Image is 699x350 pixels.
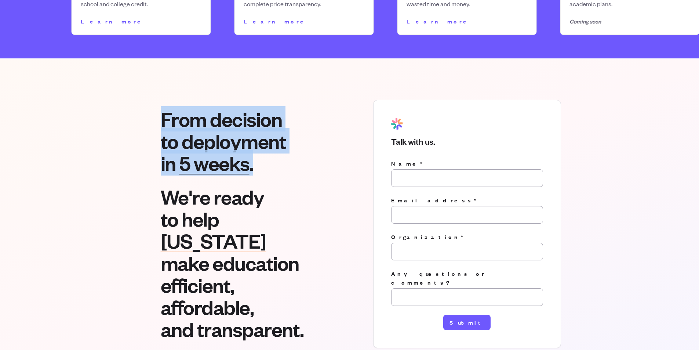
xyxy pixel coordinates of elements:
label: Organization* [391,232,543,243]
span: make education [161,252,304,274]
a: Learn more [244,17,308,25]
span: efficient, [161,274,304,296]
h3: Talk with us. [391,136,543,147]
p: From decision [161,108,304,174]
span: in . [161,152,304,174]
span: and transparent. [161,318,304,340]
label: Any questions or comments? [391,269,543,288]
p: Coming soon [569,17,691,26]
label: Email address* [391,196,543,206]
a: Learn more [81,17,145,25]
label: Name* [391,159,543,169]
span: to deployment [161,130,304,152]
p: We're ready [161,186,304,340]
button: Submit [443,315,491,330]
span: to help [161,208,304,230]
span: affordable, [161,296,304,318]
span: 5 weeks [179,150,250,176]
a: Learn more [407,17,471,25]
span: [US_STATE] [161,230,304,252]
